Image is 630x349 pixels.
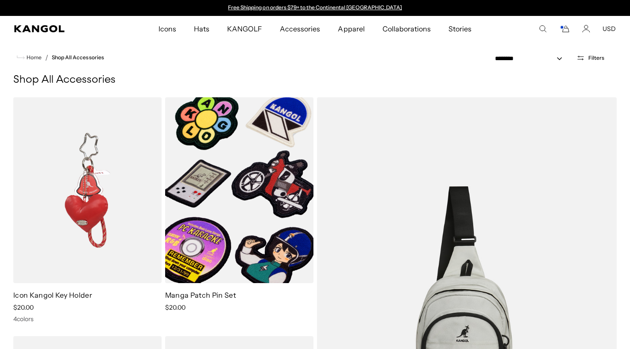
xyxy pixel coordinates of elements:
a: Icon Kangol Key Holder [13,291,92,299]
span: Collaborations [383,16,431,42]
li: / [42,52,48,63]
button: Open filters [571,54,610,62]
span: Apparel [338,16,364,42]
span: Icons [158,16,176,42]
a: Hats [185,16,218,42]
a: Apparel [329,16,373,42]
a: Manga Patch Pin Set [165,291,236,299]
div: 4 colors [13,315,162,323]
a: Shop All Accessories [52,54,104,61]
button: Cart [559,25,570,33]
a: Collaborations [374,16,440,42]
a: Kangol [14,25,104,32]
a: Account [582,25,590,33]
h1: Shop All Accessories [13,73,617,87]
summary: Search here [539,25,547,33]
span: Accessories [280,16,320,42]
div: 1 of 2 [224,4,406,12]
a: Icons [150,16,185,42]
a: Home [17,54,42,61]
slideshow-component: Announcement bar [224,4,406,12]
span: Filters [588,55,604,61]
div: Announcement [224,4,406,12]
img: Icon Kangol Key Holder [13,97,162,283]
a: Stories [440,16,480,42]
span: KANGOLF [227,16,262,42]
span: Hats [194,16,209,42]
a: Free Shipping on orders $79+ to the Continental [GEOGRAPHIC_DATA] [228,4,402,11]
img: Manga Patch Pin Set [165,97,313,283]
span: Stories [448,16,472,42]
a: KANGOLF [218,16,271,42]
span: Home [25,54,42,61]
span: $20.00 [13,303,34,311]
select: Sort by: Featured [491,54,571,63]
span: $20.00 [165,303,186,311]
button: USD [603,25,616,33]
a: Accessories [271,16,329,42]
